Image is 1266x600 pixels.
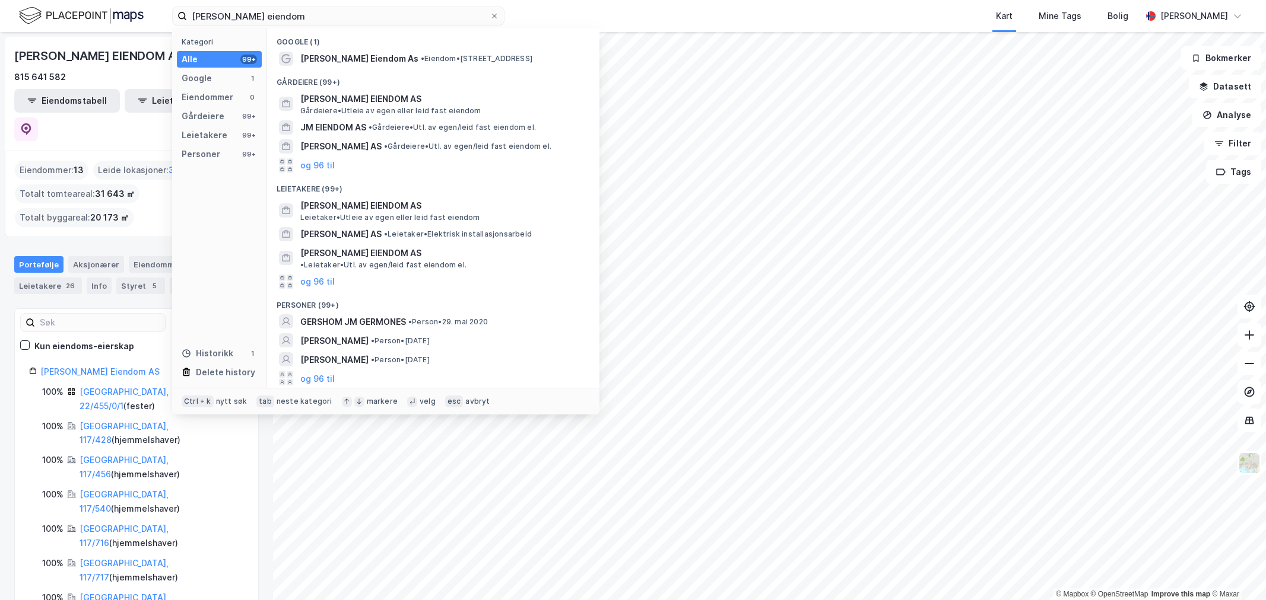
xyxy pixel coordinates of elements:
a: [GEOGRAPHIC_DATA], 117/428 [80,421,169,445]
div: 100% [42,487,64,502]
span: [PERSON_NAME] [300,334,369,348]
div: ( hjemmelshaver ) [80,487,244,516]
span: • [371,355,375,364]
span: • [384,229,388,238]
span: [PERSON_NAME] AS [300,227,382,241]
span: • [421,54,424,63]
div: Leietakere (99+) [267,175,599,196]
span: [PERSON_NAME] EIENDOM AS [300,246,421,260]
span: [PERSON_NAME] EIENDOM AS [300,199,585,213]
div: 100% [42,385,64,399]
input: Søk på adresse, matrikkel, gårdeiere, leietakere eller personer [187,7,490,25]
div: Ctrl + k [182,395,214,407]
div: Kart [996,9,1013,23]
div: ( hjemmelshaver ) [80,556,244,585]
span: JM EIENDOM AS [300,120,366,135]
img: logo.f888ab2527a4732fd821a326f86c7f29.svg [19,5,144,26]
span: • [408,317,412,326]
div: Transaksjoner [170,277,253,294]
button: Tags [1206,160,1261,184]
span: Person • 29. mai 2020 [408,317,488,327]
a: [GEOGRAPHIC_DATA], 117/716 [80,524,169,548]
span: Eiendom • [STREET_ADDRESS] [421,54,532,63]
span: GERSHOM JM GERMONES [300,315,406,329]
div: ( hjemmelshaver ) [80,522,244,550]
span: Gårdeiere • Utl. av egen/leid fast eiendom el. [384,142,551,151]
div: Gårdeiere [182,109,224,123]
div: Mine Tags [1039,9,1081,23]
img: Z [1238,452,1261,474]
div: Alle [182,52,198,66]
a: [PERSON_NAME] Eiendom AS [40,366,160,376]
div: Delete history [196,365,255,379]
span: Person • [DATE] [371,355,430,365]
div: tab [256,395,274,407]
div: Google [182,71,212,85]
div: Gårdeiere (99+) [267,68,599,90]
div: neste kategori [277,397,332,406]
div: 99+ [240,149,257,159]
button: Analyse [1192,103,1261,127]
div: Eiendommer [182,90,233,104]
div: 99+ [240,111,257,121]
div: 100% [42,556,64,570]
span: [PERSON_NAME] [300,353,369,367]
div: Leietakere [182,128,227,142]
div: ( hjemmelshaver ) [80,419,244,448]
div: 1 [248,349,257,358]
div: Portefølje [14,256,64,273]
a: [GEOGRAPHIC_DATA], 22/455/0/1 [80,387,169,411]
div: Personer [182,147,220,161]
div: Eiendommer [129,256,202,273]
div: [PERSON_NAME] EIENDOM AS [14,46,186,65]
div: Leide lokasjoner : [93,161,179,180]
button: og 96 til [300,371,335,385]
div: velg [420,397,436,406]
iframe: Chat Widget [1207,543,1266,600]
div: esc [445,395,464,407]
span: Person • [DATE] [371,336,430,346]
div: nytt søk [216,397,248,406]
a: OpenStreetMap [1091,590,1148,598]
span: Leietaker • Elektrisk installasjonsarbeid [384,229,532,239]
div: Personer (99+) [267,291,599,312]
div: Totalt tomteareal : [15,184,139,203]
div: 99+ [240,55,257,64]
div: 5 [148,280,160,292]
div: ( hjemmelshaver ) [80,453,244,481]
span: • [371,336,375,345]
button: Filter [1204,132,1261,155]
span: • [300,260,304,269]
button: Eiendomstabell [14,89,120,113]
button: og 96 til [300,158,335,173]
div: Kun eiendoms-eierskap [34,339,134,353]
a: Improve this map [1151,590,1210,598]
div: 100% [42,453,64,467]
div: 99+ [240,130,257,140]
div: 100% [42,419,64,433]
a: [GEOGRAPHIC_DATA], 117/456 [80,455,169,479]
a: [GEOGRAPHIC_DATA], 117/717 [80,558,169,582]
button: og 96 til [300,275,335,289]
span: Gårdeiere • Utleie av egen eller leid fast eiendom [300,106,481,116]
div: markere [367,397,398,406]
div: [PERSON_NAME] [1160,9,1228,23]
div: ( fester ) [80,385,244,413]
div: Bolig [1108,9,1128,23]
span: • [369,123,372,132]
div: Totalt byggareal : [15,208,134,227]
div: Info [87,277,112,294]
div: avbryt [465,397,490,406]
div: 1 [248,74,257,83]
div: Leietakere [14,277,82,294]
span: 13 [74,163,84,177]
div: 815 641 582 [14,70,66,84]
div: Aksjonærer [68,256,124,273]
span: • [384,142,388,151]
a: [GEOGRAPHIC_DATA], 117/540 [80,489,169,513]
span: 20 173 ㎡ [90,210,129,225]
span: [PERSON_NAME] EIENDOM AS [300,92,585,106]
button: Bokmerker [1181,46,1261,70]
span: Gårdeiere • Utl. av egen/leid fast eiendom el. [369,123,536,132]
